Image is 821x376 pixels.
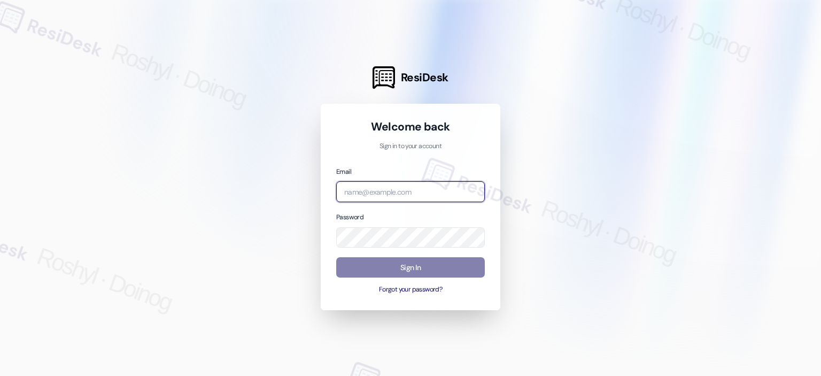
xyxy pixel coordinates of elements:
[373,66,395,89] img: ResiDesk Logo
[401,70,448,85] span: ResiDesk
[336,213,363,221] label: Password
[336,181,485,202] input: name@example.com
[336,257,485,278] button: Sign In
[336,119,485,134] h1: Welcome back
[336,142,485,151] p: Sign in to your account
[336,167,351,176] label: Email
[336,285,485,295] button: Forgot your password?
